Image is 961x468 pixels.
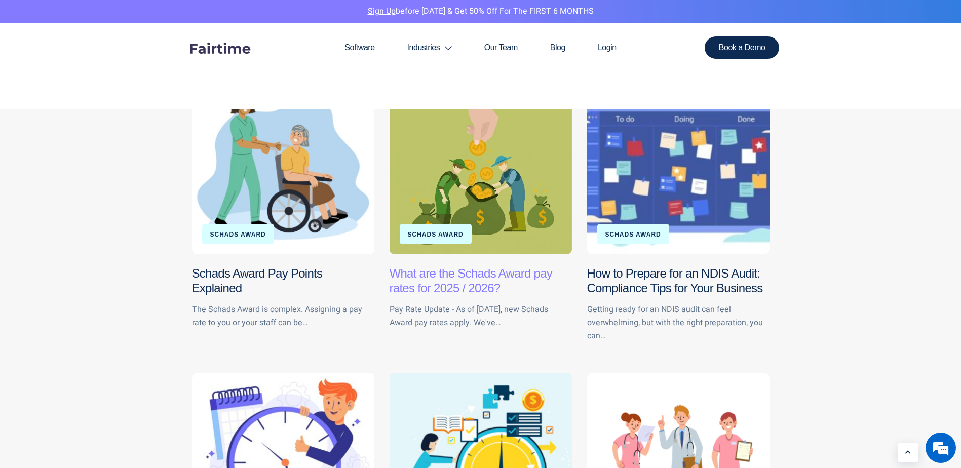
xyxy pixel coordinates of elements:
a: Login [582,23,633,72]
a: Software [328,23,391,72]
p: before [DATE] & Get 50% Off for the FIRST 6 MONTHS [8,5,953,18]
a: Learn More [898,443,918,462]
p: Getting ready for an NDIS audit can feel overwhelming, but with the right preparation, you can… [587,303,770,342]
a: Sign Up [368,5,396,17]
a: Schads Award [605,231,661,238]
span: We're online! [59,128,140,230]
a: Blog [534,23,582,72]
div: Minimize live chat window [166,5,190,29]
p: The Schads Award is complex. Assigning a pay rate to you or your staff can be… [192,303,374,329]
a: Our Team [468,23,534,72]
a: What are the Schads Award pay rates for 2025 / 2026? [390,266,553,295]
span: Book a Demo [719,44,765,52]
textarea: Type your message and hit 'Enter' [5,277,193,312]
a: Schads Award [210,231,266,238]
a: Book a Demo [705,36,780,59]
p: Pay Rate Update - As of [DATE], new Schads Award pay rates apply. We've… [390,303,572,329]
a: Schads Award [408,231,464,238]
a: How to Prepare for an NDIS Audit: Compliance Tips for Your Business [587,266,763,295]
a: Schads Award Pay Points Explained [192,266,323,295]
div: Chat with us now [53,57,170,70]
a: Industries [391,23,468,72]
